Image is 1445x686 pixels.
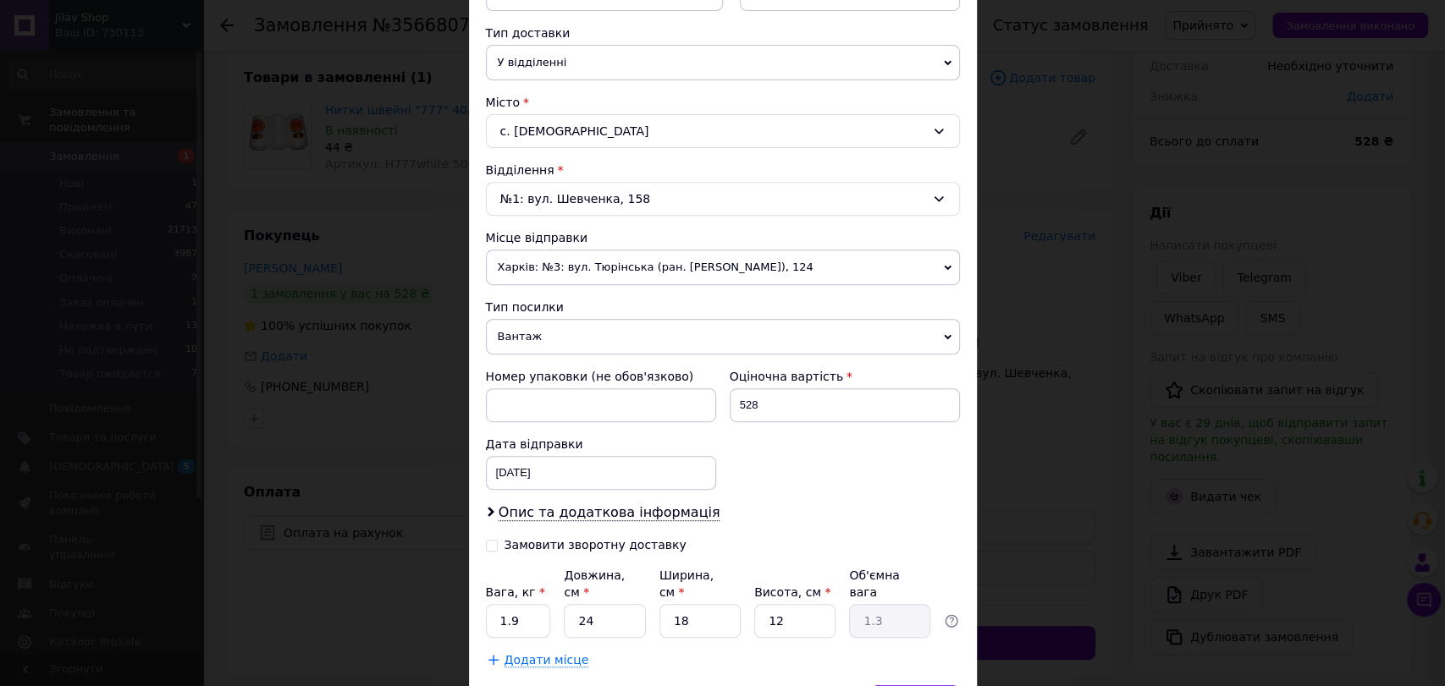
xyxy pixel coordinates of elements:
[849,567,930,601] div: Об'ємна вага
[730,368,960,385] div: Оціночна вартість
[505,653,589,667] span: Додати місце
[486,300,564,314] span: Тип посилки
[486,231,588,244] span: Місце відправки
[486,436,716,453] div: Дата відправки
[486,114,960,148] div: с. [DEMOGRAPHIC_DATA]
[486,26,571,40] span: Тип доставки
[754,585,830,599] label: Висота, см
[486,94,960,111] div: Місто
[659,568,714,599] label: Ширина, см
[505,538,687,552] div: Замовити зворотну доставку
[486,162,960,178] div: Відділення
[499,504,720,521] span: Опис та додаткова інформація
[486,368,716,385] div: Номер упаковки (не обов'язково)
[486,250,960,285] span: Харків: №3: вул. Тюрінська (ран. [PERSON_NAME]), 124
[486,182,960,216] div: №1: вул. Шевченка, 158
[486,45,960,80] span: У відділенні
[564,568,625,599] label: Довжина, см
[486,585,545,599] label: Вага, кг
[486,319,960,354] span: Вантаж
